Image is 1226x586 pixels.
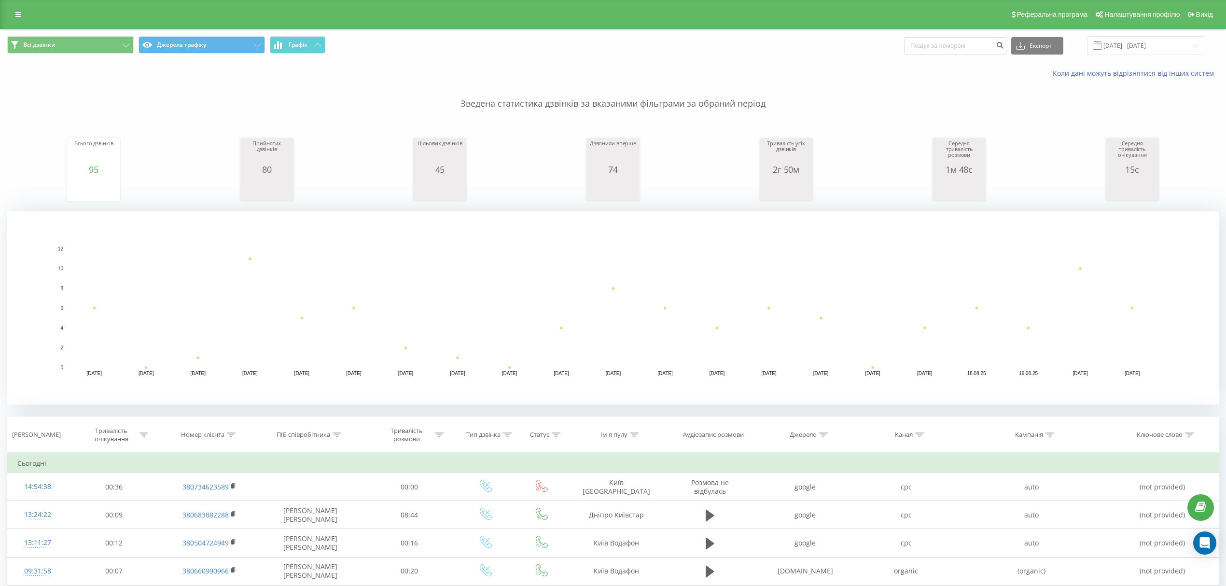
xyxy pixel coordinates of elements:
button: Експорт [1011,37,1063,55]
div: ПІБ співробітника [277,431,330,439]
div: 15с [1108,165,1156,174]
text: 2 [60,345,63,350]
div: 80 [243,165,291,174]
text: [DATE] [294,371,310,376]
text: 4 [60,325,63,331]
td: [DOMAIN_NAME] [755,557,856,585]
span: Розмова не відбулась [691,478,729,496]
text: 18.08.25 [967,371,986,376]
span: Графік [289,42,307,48]
div: Цільових дзвінків [416,140,464,165]
td: Сьогодні [8,454,1219,473]
div: Статус [530,431,549,439]
div: Ім'я пулу [600,431,627,439]
a: 380504724949 [182,538,229,547]
div: Канал [895,431,913,439]
div: 45 [416,165,464,174]
div: Прийнятих дзвінків [243,140,291,165]
div: 09:31:58 [17,562,57,581]
text: [DATE] [1073,371,1088,376]
div: [PERSON_NAME] [12,431,61,439]
td: organic [856,557,957,585]
td: auto [957,501,1106,529]
text: 8 [60,286,63,291]
td: Дніпро Київстар [568,501,665,529]
td: (organic) [957,557,1106,585]
svg: A chart. [7,211,1219,405]
td: 00:07 [67,557,161,585]
div: Середня тривалість розмови [935,140,983,165]
text: 0 [60,365,63,370]
td: [PERSON_NAME] [PERSON_NAME] [258,501,362,529]
td: [PERSON_NAME] [PERSON_NAME] [258,529,362,557]
button: Графік [270,36,325,54]
div: Кампанія [1015,431,1043,439]
text: [DATE] [865,371,880,376]
div: 13:24:22 [17,505,57,524]
td: 00:16 [362,529,456,557]
text: [DATE] [398,371,414,376]
text: 10 [58,266,64,271]
td: cpc [856,501,957,529]
button: Всі дзвінки [7,36,134,54]
text: 6 [60,306,63,311]
div: A chart. [762,174,810,203]
text: [DATE] [87,371,102,376]
td: 00:12 [67,529,161,557]
div: 74 [589,165,637,174]
td: Київ Водафон [568,529,665,557]
text: [DATE] [917,371,933,376]
span: Всі дзвінки [23,41,55,49]
div: Дзвонили вперше [589,140,637,165]
td: google [755,529,856,557]
div: 2г 50м [762,165,810,174]
td: auto [957,473,1106,501]
div: A chart. [70,174,118,203]
td: google [755,501,856,529]
svg: A chart. [589,174,637,203]
div: A chart. [1108,174,1156,203]
text: [DATE] [761,371,777,376]
div: Тип дзвінка [466,431,501,439]
td: 08:44 [362,501,456,529]
div: A chart. [416,174,464,203]
text: [DATE] [242,371,258,376]
div: Open Intercom Messenger [1193,531,1216,555]
td: 00:00 [362,473,456,501]
text: [DATE] [657,371,673,376]
a: 380734623589 [182,482,229,491]
td: Київ [GEOGRAPHIC_DATA] [568,473,665,501]
div: 14:54:38 [17,477,57,496]
td: (not provided) [1106,557,1218,585]
span: Вихід [1196,11,1213,18]
div: Ключове слово [1137,431,1183,439]
div: 1м 48с [935,165,983,174]
button: Джерела трафіку [139,36,265,54]
td: [PERSON_NAME] [PERSON_NAME] [258,557,362,585]
span: Налаштування профілю [1104,11,1180,18]
a: Коли дані можуть відрізнятися вiд інших систем [1053,69,1219,78]
div: 13:11:27 [17,533,57,552]
td: google [755,473,856,501]
a: 380683882288 [182,510,229,519]
text: [DATE] [191,371,206,376]
svg: A chart. [935,174,983,203]
td: (not provided) [1106,473,1218,501]
text: [DATE] [346,371,362,376]
input: Пошук за номером [904,37,1006,55]
div: Тривалість очікування [85,427,137,443]
text: [DATE] [450,371,465,376]
text: [DATE] [813,371,829,376]
span: Реферальна програма [1017,11,1088,18]
div: Номер клієнта [181,431,224,439]
text: [DATE] [502,371,517,376]
td: 00:09 [67,501,161,529]
div: Джерело [790,431,817,439]
text: 19.08.25 [1019,371,1038,376]
svg: A chart. [243,174,291,203]
td: (not provided) [1106,501,1218,529]
p: Зведена статистика дзвінків за вказаними фільтрами за обраний період [7,78,1219,110]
